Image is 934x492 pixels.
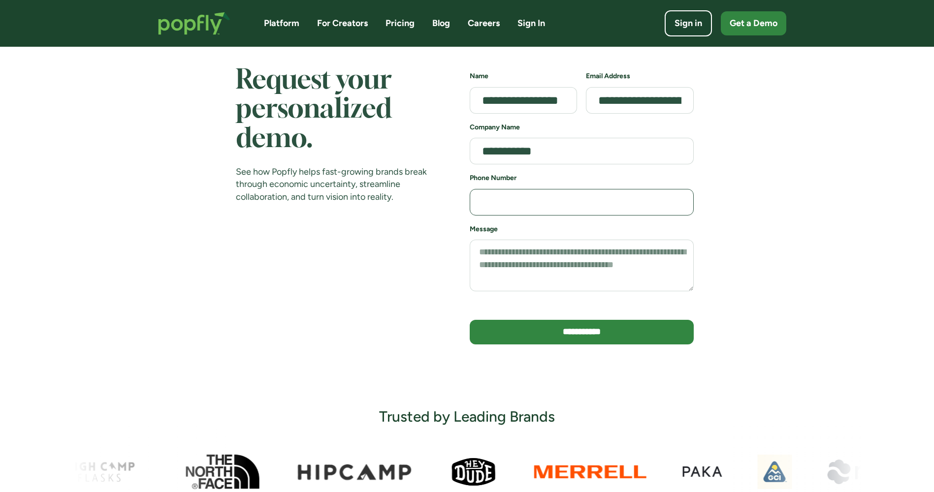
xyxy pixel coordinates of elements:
h6: Email Address [586,71,693,81]
a: For Creators [317,17,368,30]
h3: Trusted by Leading Brands [379,407,555,426]
a: Sign In [517,17,545,30]
div: Sign in [675,17,702,30]
a: Platform [264,17,299,30]
div: See how Popfly helps fast-growing brands break through economic uncertainty, streamline collabora... [236,166,430,203]
a: Careers [468,17,500,30]
div: Get a Demo [730,17,777,30]
a: Sign in [665,10,712,36]
h6: Company Name [470,123,693,132]
a: Pricing [386,17,415,30]
a: Get a Demo [721,11,786,35]
a: Blog [432,17,450,30]
a: home [148,2,240,45]
form: demo schedule [470,71,693,353]
h6: Message [470,224,693,234]
h1: Request your personalized demo. [236,66,430,154]
h6: Name [470,71,577,81]
h6: Phone Number [470,173,693,183]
